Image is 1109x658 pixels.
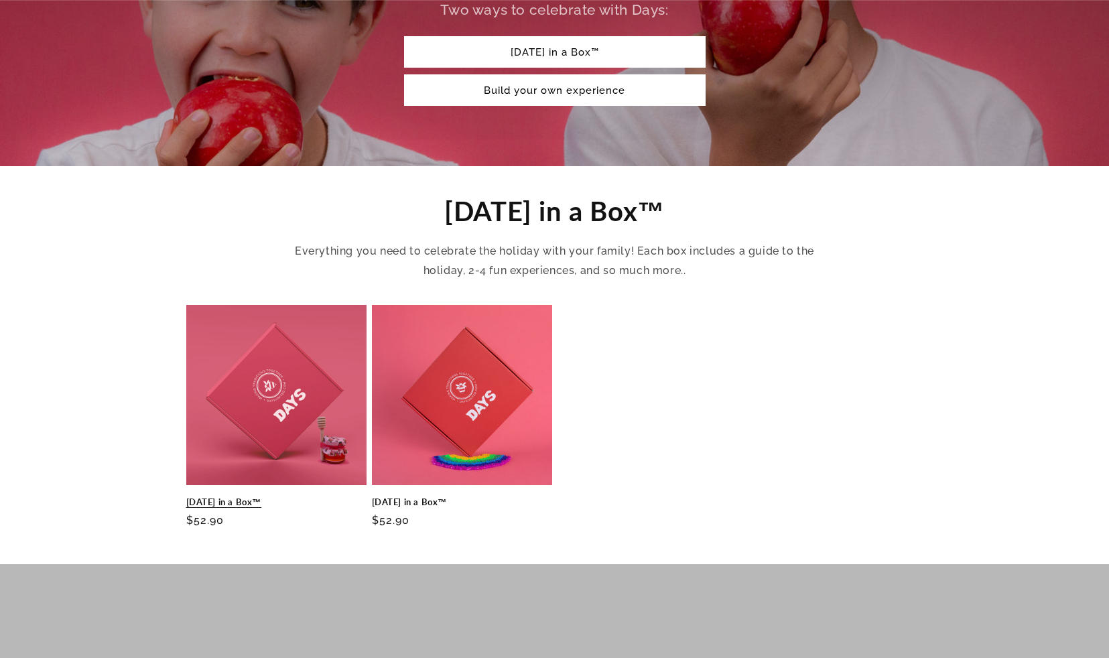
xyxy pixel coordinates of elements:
a: [DATE] in a Box™ [186,497,367,508]
a: [DATE] in a Box™ [372,497,552,508]
ul: Slider [186,305,923,540]
a: [DATE] in a Box™ [404,36,706,68]
p: Everything you need to celebrate the holiday with your family! Each box includes a guide to the h... [293,242,816,281]
a: Build your own experience [404,74,706,106]
span: Two ways to celebrate with Days: [440,1,668,18]
span: [DATE] in a Box™ [444,195,665,227]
